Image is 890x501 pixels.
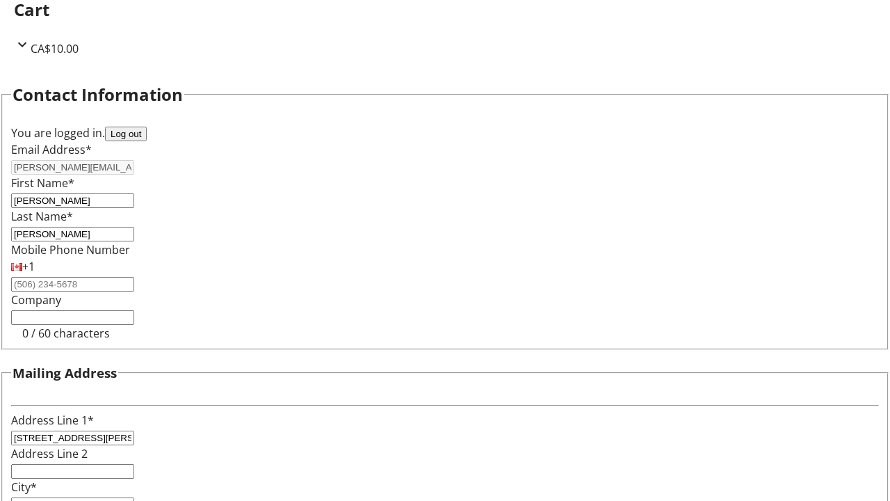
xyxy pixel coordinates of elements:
span: CA$10.00 [31,41,79,56]
h2: Contact Information [13,82,183,107]
div: You are logged in. [11,125,879,141]
label: First Name* [11,175,74,191]
label: Address Line 1* [11,413,94,428]
label: Mobile Phone Number [11,242,130,257]
button: Log out [105,127,147,141]
label: Email Address* [11,142,92,157]
label: Address Line 2 [11,446,88,461]
input: Address [11,431,134,445]
label: Company [11,292,61,308]
label: Last Name* [11,209,73,224]
input: (506) 234-5678 [11,277,134,292]
h3: Mailing Address [13,363,117,383]
tr-character-limit: 0 / 60 characters [22,326,110,341]
label: City* [11,479,37,495]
